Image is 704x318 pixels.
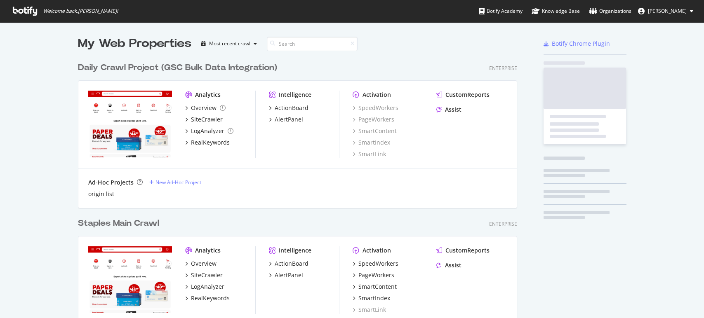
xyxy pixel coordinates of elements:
[532,7,580,15] div: Knowledge Base
[191,260,217,268] div: Overview
[275,115,303,124] div: AlertPanel
[544,40,610,48] a: Botify Chrome Plugin
[353,260,398,268] a: SpeedWorkers
[358,260,398,268] div: SpeedWorkers
[353,306,386,314] a: SmartLink
[78,62,277,74] div: Daily Crawl Project (GSC Bulk Data Integration)
[489,220,517,227] div: Enterprise
[358,283,397,291] div: SmartContent
[185,138,230,147] a: RealKeywords
[185,283,224,291] a: LogAnalyzer
[185,115,223,124] a: SiteCrawler
[185,294,230,302] a: RealKeywords
[198,37,260,50] button: Most recent crawl
[149,179,201,186] a: New Ad-Hoc Project
[353,150,386,158] a: SmartLink
[279,91,311,99] div: Intelligence
[78,62,280,74] a: Daily Crawl Project (GSC Bulk Data Integration)
[78,217,159,229] div: Staples Main Crawl
[185,260,217,268] a: Overview
[78,35,191,52] div: My Web Properties
[631,5,700,18] button: [PERSON_NAME]
[191,294,230,302] div: RealKeywords
[479,7,523,15] div: Botify Academy
[363,91,391,99] div: Activation
[358,294,390,302] div: SmartIndex
[88,91,172,157] img: staples.com
[353,127,397,135] a: SmartContent
[269,104,308,112] a: ActionBoard
[436,105,461,114] a: Assist
[195,246,221,255] div: Analytics
[552,40,610,48] div: Botify Chrome Plugin
[436,91,490,99] a: CustomReports
[489,65,517,72] div: Enterprise
[43,8,118,14] span: Welcome back, [PERSON_NAME] !
[279,246,311,255] div: Intelligence
[445,261,461,269] div: Assist
[353,294,390,302] a: SmartIndex
[353,138,390,147] a: SmartIndex
[185,127,233,135] a: LogAnalyzer
[88,246,172,313] img: staples.com
[267,37,358,51] input: Search
[269,271,303,279] a: AlertPanel
[155,179,201,186] div: New Ad-Hoc Project
[436,246,490,255] a: CustomReports
[648,7,687,14] span: Taylor Brantley
[191,283,224,291] div: LogAnalyzer
[88,178,134,187] div: Ad-Hoc Projects
[191,115,223,124] div: SiteCrawler
[78,217,162,229] a: Staples Main Crawl
[185,104,226,112] a: Overview
[353,115,394,124] a: PageWorkers
[269,260,308,268] a: ActionBoard
[88,190,114,198] a: origin list
[269,115,303,124] a: AlertPanel
[353,283,397,291] a: SmartContent
[191,127,224,135] div: LogAnalyzer
[445,105,461,114] div: Assist
[191,138,230,147] div: RealKeywords
[436,261,461,269] a: Assist
[195,91,221,99] div: Analytics
[185,271,223,279] a: SiteCrawler
[275,104,308,112] div: ActionBoard
[445,246,490,255] div: CustomReports
[589,7,631,15] div: Organizations
[191,104,217,112] div: Overview
[358,271,394,279] div: PageWorkers
[363,246,391,255] div: Activation
[275,260,308,268] div: ActionBoard
[191,271,223,279] div: SiteCrawler
[445,91,490,99] div: CustomReports
[209,41,250,46] div: Most recent crawl
[275,271,303,279] div: AlertPanel
[353,104,398,112] a: SpeedWorkers
[353,271,394,279] a: PageWorkers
